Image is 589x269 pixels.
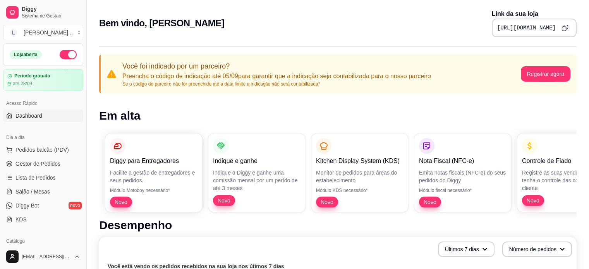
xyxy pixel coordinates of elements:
[3,131,83,144] div: Dia a dia
[122,81,431,87] p: Se o código do parceiro não for preenchido até a data limite a indicação não será contabilizada*
[311,134,408,212] button: Kitchen Display System (KDS)Monitor de pedidos para áreas do estabelecimentoMódulo KDS necessário...
[22,13,80,19] span: Sistema de Gestão
[15,146,69,154] span: Pedidos balcão (PDV)
[497,24,556,32] pre: [URL][DOMAIN_NAME]
[15,188,50,195] span: Salão / Mesas
[524,197,543,204] span: Novo
[3,199,83,212] a: Diggy Botnovo
[15,112,42,120] span: Dashboard
[419,156,507,166] p: Nota Fiscal (NFC-e)
[3,171,83,184] a: Lista de Pedidos
[60,50,77,59] button: Alterar Status
[3,3,83,22] a: DiggySistema de Gestão
[215,197,234,204] span: Novo
[122,61,431,72] p: Você foi indicado por um parceiro?
[10,50,42,59] div: Loja aberta
[3,97,83,110] div: Acesso Rápido
[414,134,511,212] button: Nota Fiscal (NFC-e)Emita notas fiscais (NFC-e) do seus pedidos do DiggyMódulo fiscal necessário*Novo
[110,187,197,194] p: Módulo Motoboy necessário*
[208,134,305,212] button: Indique e ganheIndique o Diggy e ganhe uma comissão mensal por um perído de até 3 mesesNovo
[99,218,577,232] h1: Desempenho
[419,187,507,194] p: Módulo fiscal necessário*
[419,169,507,184] p: Emita notas fiscais (NFC-e) do seus pedidos do Diggy
[521,66,571,82] button: Registrar agora
[112,198,131,206] span: Novo
[10,29,17,36] span: L
[438,242,495,257] button: Últimos 7 dias
[24,29,73,36] div: [PERSON_NAME] ...
[213,156,301,166] p: Indique e ganhe
[22,6,80,13] span: Diggy
[559,22,571,34] button: Copy to clipboard
[316,156,404,166] p: Kitchen Display System (KDS)
[316,169,404,184] p: Monitor de pedidos para áreas do estabelecimento
[15,216,27,223] span: KDS
[15,174,56,182] span: Lista de Pedidos
[492,9,577,19] p: Link da sua loja
[3,69,83,91] a: Período gratuitoaté 28/09
[316,187,404,194] p: Módulo KDS necessário*
[3,213,83,226] a: KDS
[3,235,83,247] div: Catálogo
[3,185,83,198] a: Salão / Mesas
[421,198,440,206] span: Novo
[14,73,50,79] article: Período gratuito
[3,158,83,170] a: Gestor de Pedidos
[110,169,197,184] p: Facilite a gestão de entregadores e seus pedidos.
[99,17,224,29] h2: Bem vindo, [PERSON_NAME]
[3,25,83,40] button: Select a team
[15,202,39,209] span: Diggy Bot
[99,109,577,123] h1: Em alta
[3,247,83,266] button: [EMAIL_ADDRESS][DOMAIN_NAME]
[502,242,572,257] button: Número de pedidos
[318,198,337,206] span: Novo
[3,110,83,122] a: Dashboard
[15,160,60,168] span: Gestor de Pedidos
[105,134,202,212] button: Diggy para EntregadoresFacilite a gestão de entregadores e seus pedidos.Módulo Motoboy necessário...
[122,72,431,81] p: Preencha o código de indicação até 05/09 para garantir que a indicação seja contabilizada para o ...
[110,156,197,166] p: Diggy para Entregadores
[213,169,301,192] p: Indique o Diggy e ganhe uma comissão mensal por um perído de até 3 meses
[3,144,83,156] button: Pedidos balcão (PDV)
[13,81,32,87] article: até 28/09
[22,254,71,260] span: [EMAIL_ADDRESS][DOMAIN_NAME]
